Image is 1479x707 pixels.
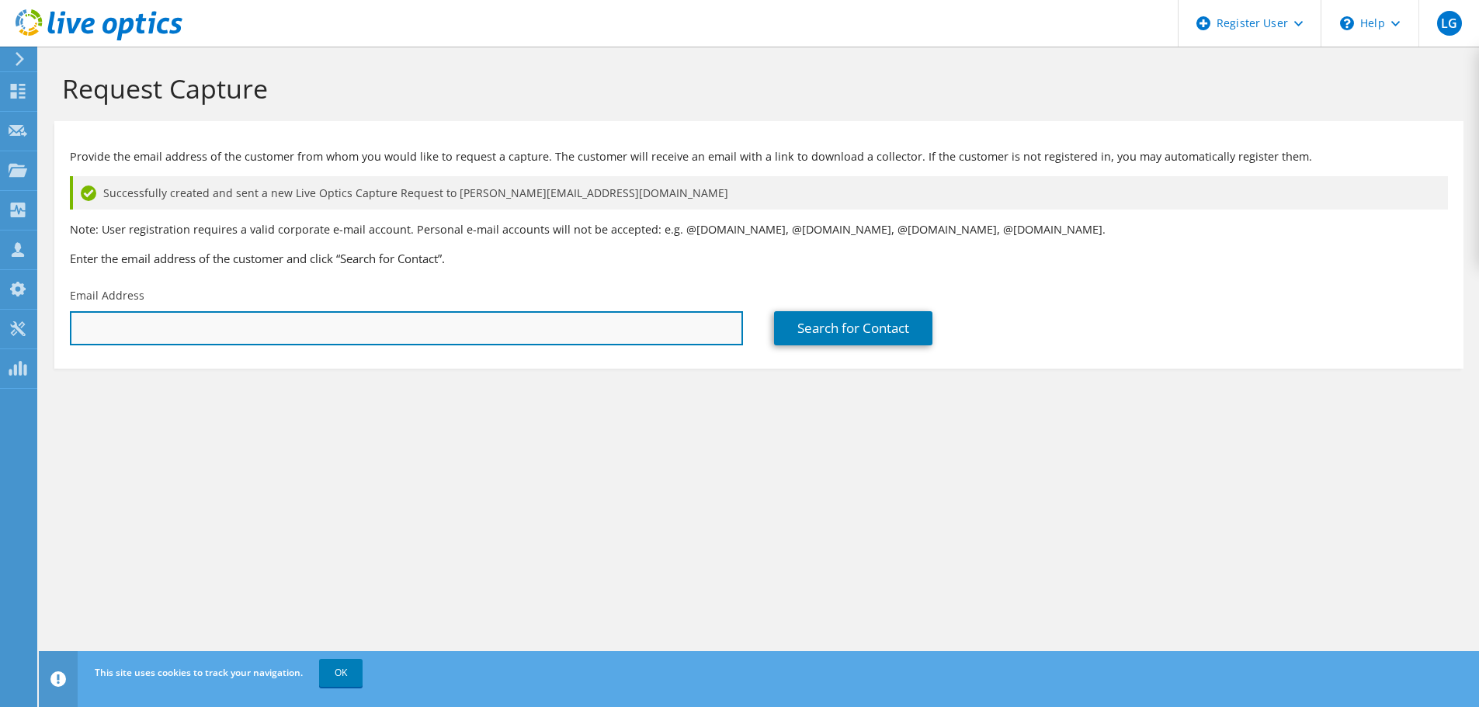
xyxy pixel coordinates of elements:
[774,311,932,345] a: Search for Contact
[70,148,1448,165] p: Provide the email address of the customer from whom you would like to request a capture. The cust...
[319,659,363,687] a: OK
[103,185,728,202] span: Successfully created and sent a new Live Optics Capture Request to [PERSON_NAME][EMAIL_ADDRESS][D...
[62,72,1448,105] h1: Request Capture
[70,288,144,303] label: Email Address
[70,221,1448,238] p: Note: User registration requires a valid corporate e-mail account. Personal e-mail accounts will ...
[1437,11,1462,36] span: LG
[95,666,303,679] span: This site uses cookies to track your navigation.
[70,250,1448,267] h3: Enter the email address of the customer and click “Search for Contact”.
[1340,16,1354,30] svg: \n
